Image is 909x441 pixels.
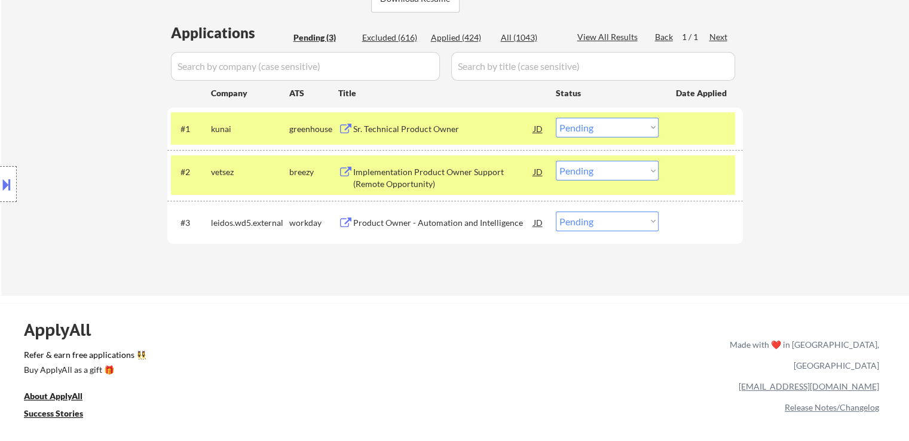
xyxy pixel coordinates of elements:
[532,161,544,182] div: JD
[353,123,534,135] div: Sr. Technical Product Owner
[556,82,659,103] div: Status
[655,31,674,43] div: Back
[682,31,709,43] div: 1 / 1
[289,217,338,229] div: workday
[211,87,289,99] div: Company
[431,32,491,44] div: Applied (424)
[353,217,534,229] div: Product Owner - Automation and Intelligence
[24,390,99,405] a: About ApplyAll
[501,32,561,44] div: All (1043)
[362,32,422,44] div: Excluded (616)
[289,123,338,135] div: greenhouse
[709,31,729,43] div: Next
[171,52,440,81] input: Search by company (case sensitive)
[24,320,105,340] div: ApplyAll
[211,123,289,135] div: kunai
[24,366,143,374] div: Buy ApplyAll as a gift 🎁
[293,32,353,44] div: Pending (3)
[289,166,338,178] div: breezy
[24,408,83,418] u: Success Stories
[725,334,879,376] div: Made with ❤️ in [GEOGRAPHIC_DATA], [GEOGRAPHIC_DATA]
[532,212,544,233] div: JD
[353,166,534,189] div: Implementation Product Owner Support (Remote Opportunity)
[24,407,99,422] a: Success Stories
[211,166,289,178] div: vetsez
[211,217,289,229] div: leidos.wd5.external
[532,118,544,139] div: JD
[24,351,480,363] a: Refer & earn free applications 👯‍♀️
[289,87,338,99] div: ATS
[338,87,544,99] div: Title
[577,31,641,43] div: View All Results
[171,26,289,40] div: Applications
[739,381,879,391] a: [EMAIL_ADDRESS][DOMAIN_NAME]
[24,363,143,378] a: Buy ApplyAll as a gift 🎁
[24,391,82,401] u: About ApplyAll
[451,52,735,81] input: Search by title (case sensitive)
[676,87,729,99] div: Date Applied
[785,402,879,412] a: Release Notes/Changelog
